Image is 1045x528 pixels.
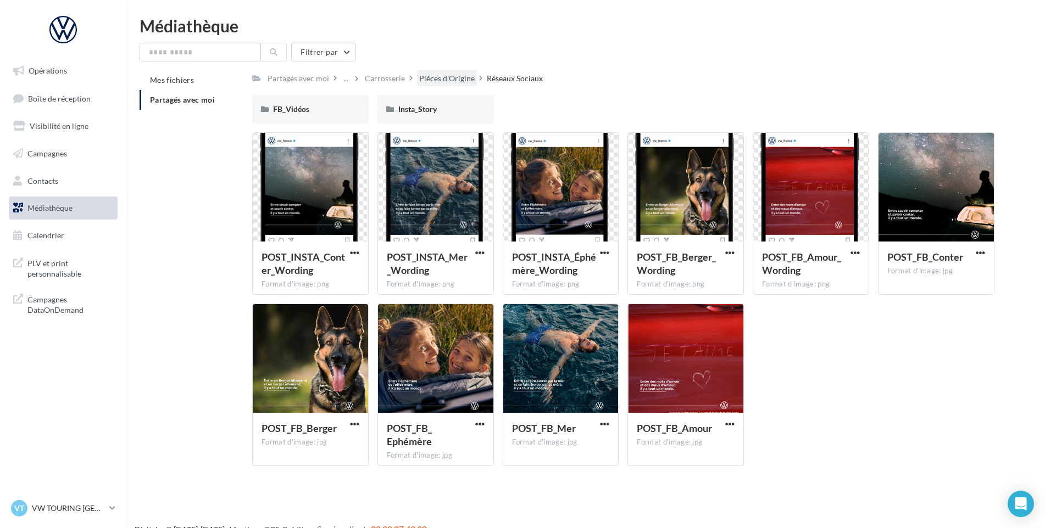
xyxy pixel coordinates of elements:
div: Partagés avec moi [268,73,329,84]
div: Format d'image: png [762,279,860,289]
span: FB_Vidéos [273,104,309,114]
a: Opérations [7,59,120,82]
span: POST_INSTA_Éphémère_Wording [512,251,596,276]
div: Format d'image: png [387,279,485,289]
span: Campagnes [27,149,67,158]
a: VT VW TOURING [GEOGRAPHIC_DATA] [9,498,118,519]
div: Format d'image: jpg [512,437,610,447]
a: Boîte de réception [7,87,120,110]
div: Médiathèque [140,18,1032,34]
span: Médiathèque [27,203,73,212]
a: Campagnes DataOnDemand [7,288,120,320]
span: POST_INSTA_Mer_Wording [387,251,468,276]
a: PLV et print personnalisable [7,251,120,284]
span: Opérations [29,66,67,75]
span: Boîte de réception [28,93,91,103]
span: POST_INSTA_Conter_Wording [262,251,345,276]
span: Contacts [27,176,58,185]
span: Mes fichiers [150,75,194,85]
span: Insta_Story [398,104,437,114]
a: Contacts [7,170,120,193]
span: POST_FB_ Ephémère [387,422,432,447]
span: POST_FB_Amour [637,422,712,434]
span: PLV et print personnalisable [27,256,113,279]
a: Campagnes [7,142,120,165]
span: POST_FB_Amour_Wording [762,251,841,276]
span: POST_FB_Conter [887,251,963,263]
div: Format d'image: jpg [262,437,359,447]
p: VW TOURING [GEOGRAPHIC_DATA] [32,503,105,514]
div: Open Intercom Messenger [1008,491,1034,517]
span: Calendrier [27,231,64,240]
div: Format d'image: jpg [387,451,485,460]
span: Campagnes DataOnDemand [27,292,113,316]
div: Format d'image: png [637,279,735,289]
div: Format d'image: png [512,279,610,289]
div: Carrosserie [365,73,405,84]
span: Partagés avec moi [150,95,215,104]
div: Format d'image: jpg [887,266,985,276]
span: POST_FB_Mer [512,422,576,434]
div: Réseaux Sociaux [487,73,543,84]
a: Calendrier [7,224,120,247]
a: Visibilité en ligne [7,115,120,138]
div: Pièces d'Origine [419,73,475,84]
div: Format d'image: png [262,279,359,289]
span: POST_FB_Berger_Wording [637,251,716,276]
span: VT [14,503,24,514]
div: ... [341,71,351,86]
span: POST_FB_Berger [262,422,337,434]
a: Médiathèque [7,196,120,220]
div: Format d'image: jpg [637,437,735,447]
button: Filtrer par [291,43,356,61]
span: Visibilité en ligne [30,121,88,131]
